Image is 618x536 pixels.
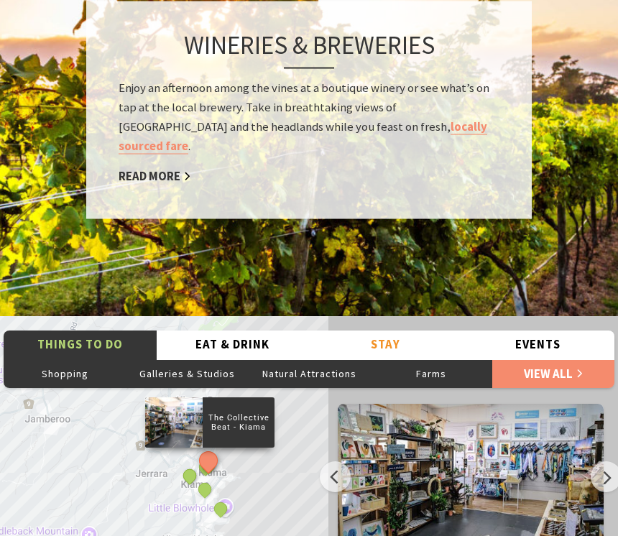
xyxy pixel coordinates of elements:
button: Previous [320,461,351,492]
h3: Wineries & Breweries [119,29,499,68]
button: See detail about Fern Street Gallery [195,480,214,499]
button: Farms [370,359,492,388]
button: Eat & Drink [157,331,310,360]
p: Enjoy an afternoon among the vines at a boutique winery or see what’s on tap at the local brewery... [119,79,499,156]
button: Shopping [4,359,126,388]
button: See detail about Belinda Doyle [199,456,218,475]
button: See detail about Little Blowhole, Kiama [211,499,230,518]
p: The Collective Beat - Kiama [203,411,275,434]
button: See detail about Kiama Coast Walk [180,466,199,485]
button: Galleries & Studios [126,359,248,388]
button: Natural Attractions [248,359,370,388]
button: Things To Do [4,331,157,360]
a: View All [492,359,614,388]
a: Read More [119,168,191,184]
a: locally sourced fare [119,119,487,154]
button: Stay [309,331,462,360]
button: Events [462,331,615,360]
button: See detail about The Collective Beat - Kiama [195,448,222,474]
